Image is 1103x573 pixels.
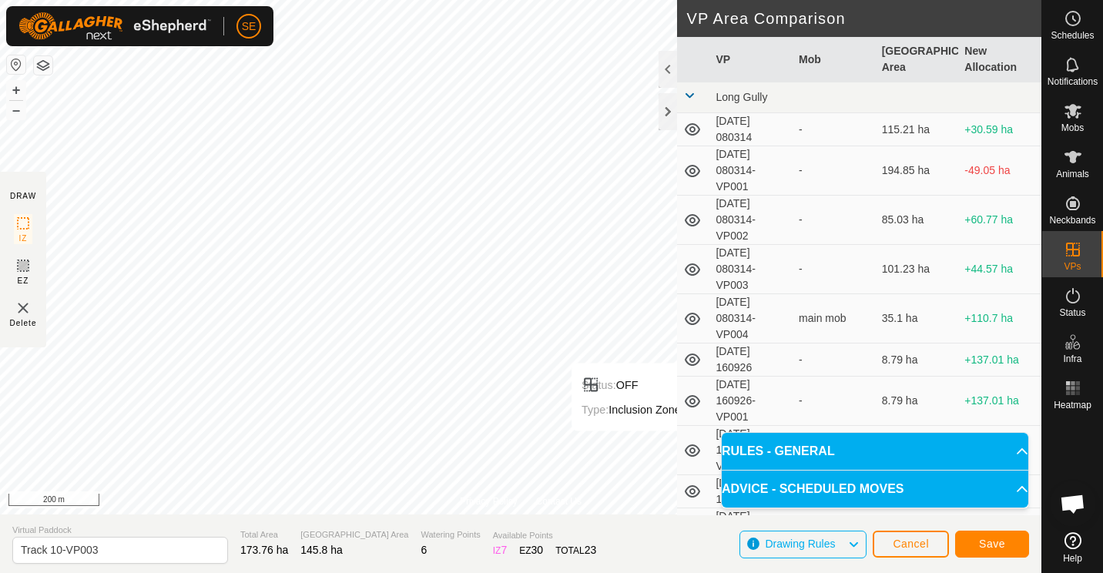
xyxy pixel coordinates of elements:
[10,317,37,329] span: Delete
[799,122,870,138] div: -
[799,310,870,327] div: main mob
[1042,526,1103,569] a: Help
[876,196,959,245] td: 85.03 ha
[1048,77,1098,86] span: Notifications
[793,37,876,82] th: Mob
[958,196,1041,245] td: +60.77 ha
[582,404,608,416] label: Type:
[709,343,793,377] td: [DATE] 160926
[873,531,949,558] button: Cancel
[876,113,959,146] td: 115.21 ha
[240,544,288,556] span: 173.76 ha
[34,56,52,75] button: Map Layers
[300,528,408,541] span: [GEOGRAPHIC_DATA] Area
[531,544,544,556] span: 30
[240,528,288,541] span: Total Area
[18,275,29,286] span: EZ
[421,544,427,556] span: 6
[12,524,228,537] span: Virtual Paddock
[421,528,480,541] span: Watering Points
[722,442,835,461] span: RULES - GENERAL
[709,508,793,558] td: [DATE] 115616-VP001
[958,113,1041,146] td: +30.59 ha
[709,377,793,426] td: [DATE] 160926-VP001
[686,9,1041,28] h2: VP Area Comparison
[979,538,1005,550] span: Save
[799,163,870,179] div: -
[709,294,793,343] td: [DATE] 080314-VP004
[536,494,582,508] a: Contact Us
[1064,262,1081,271] span: VPs
[1054,400,1091,410] span: Heatmap
[709,196,793,245] td: [DATE] 080314-VP002
[1063,554,1082,563] span: Help
[722,471,1028,508] p-accordion-header: ADVICE - SCHEDULED MOVES
[722,480,904,498] span: ADVICE - SCHEDULED MOVES
[1059,308,1085,317] span: Status
[7,81,25,99] button: +
[876,37,959,82] th: [GEOGRAPHIC_DATA] Area
[1061,123,1084,132] span: Mobs
[799,393,870,409] div: -
[709,475,793,508] td: [DATE] 115616
[876,146,959,196] td: 194.85 ha
[709,245,793,294] td: [DATE] 080314-VP003
[958,426,1041,475] td: +137.01 ha
[958,37,1041,82] th: New Allocation
[10,190,36,202] div: DRAW
[799,261,870,277] div: -
[585,544,597,556] span: 23
[501,544,507,556] span: 7
[493,542,507,558] div: IZ
[460,494,518,508] a: Privacy Policy
[19,233,28,244] span: IZ
[493,529,597,542] span: Available Points
[799,212,870,228] div: -
[1050,481,1096,527] div: Open chat
[582,400,681,419] div: Inclusion Zone
[709,426,793,475] td: [DATE] 160926-VP002
[893,538,929,550] span: Cancel
[14,299,32,317] img: VP
[722,433,1028,470] p-accordion-header: RULES - GENERAL
[582,376,681,394] div: OFF
[7,55,25,74] button: Reset Map
[519,542,543,558] div: EZ
[958,146,1041,196] td: -49.05 ha
[7,101,25,119] button: –
[1049,216,1095,225] span: Neckbands
[876,294,959,343] td: 35.1 ha
[876,426,959,475] td: 8.79 ha
[958,294,1041,343] td: +110.7 ha
[955,531,1029,558] button: Save
[300,544,343,556] span: 145.8 ha
[958,245,1041,294] td: +44.57 ha
[555,542,596,558] div: TOTAL
[709,146,793,196] td: [DATE] 080314-VP001
[1063,354,1081,364] span: Infra
[799,352,870,368] div: -
[709,113,793,146] td: [DATE] 080314
[876,245,959,294] td: 101.23 ha
[242,18,256,35] span: SE
[709,37,793,82] th: VP
[876,343,959,377] td: 8.79 ha
[765,538,835,550] span: Drawing Rules
[1056,169,1089,179] span: Animals
[18,12,211,40] img: Gallagher Logo
[958,377,1041,426] td: +137.01 ha
[876,377,959,426] td: 8.79 ha
[716,91,767,103] span: Long Gully
[958,343,1041,377] td: +137.01 ha
[1051,31,1094,40] span: Schedules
